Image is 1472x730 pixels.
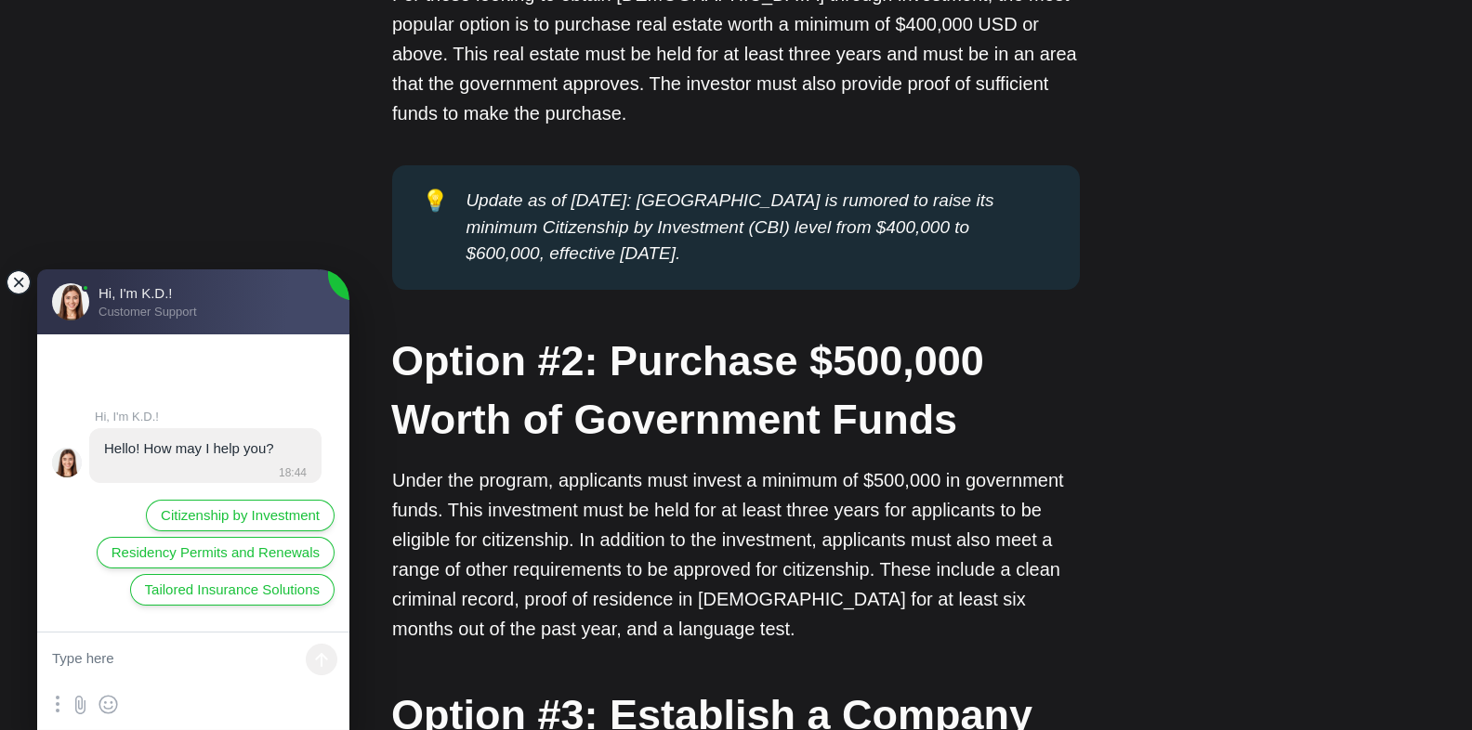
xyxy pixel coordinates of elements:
div: 💡 [422,188,466,267]
jdiv: 18:44 [273,466,307,479]
span: Tailored Insurance Solutions [145,580,320,600]
span: Residency Permits and Renewals [112,542,320,563]
jdiv: 31.08.25 18:44:06 [89,428,322,483]
p: Under the program, applicants must invest a minimum of $500,000 in government funds. This investm... [392,465,1080,644]
jdiv: Hello! How may I help you? [104,440,274,456]
span: Citizenship by Investment [161,505,320,526]
em: Update as of [DATE]: [GEOGRAPHIC_DATA] is rumored to raise its minimum Citizenship by Investment ... [466,190,998,263]
h2: Option #2: Purchase $500,000 Worth of Government Funds [391,332,1079,449]
jdiv: Hi, I'm K.D.! [52,448,82,477]
jdiv: Hi, I'm K.D.! [95,410,322,424]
